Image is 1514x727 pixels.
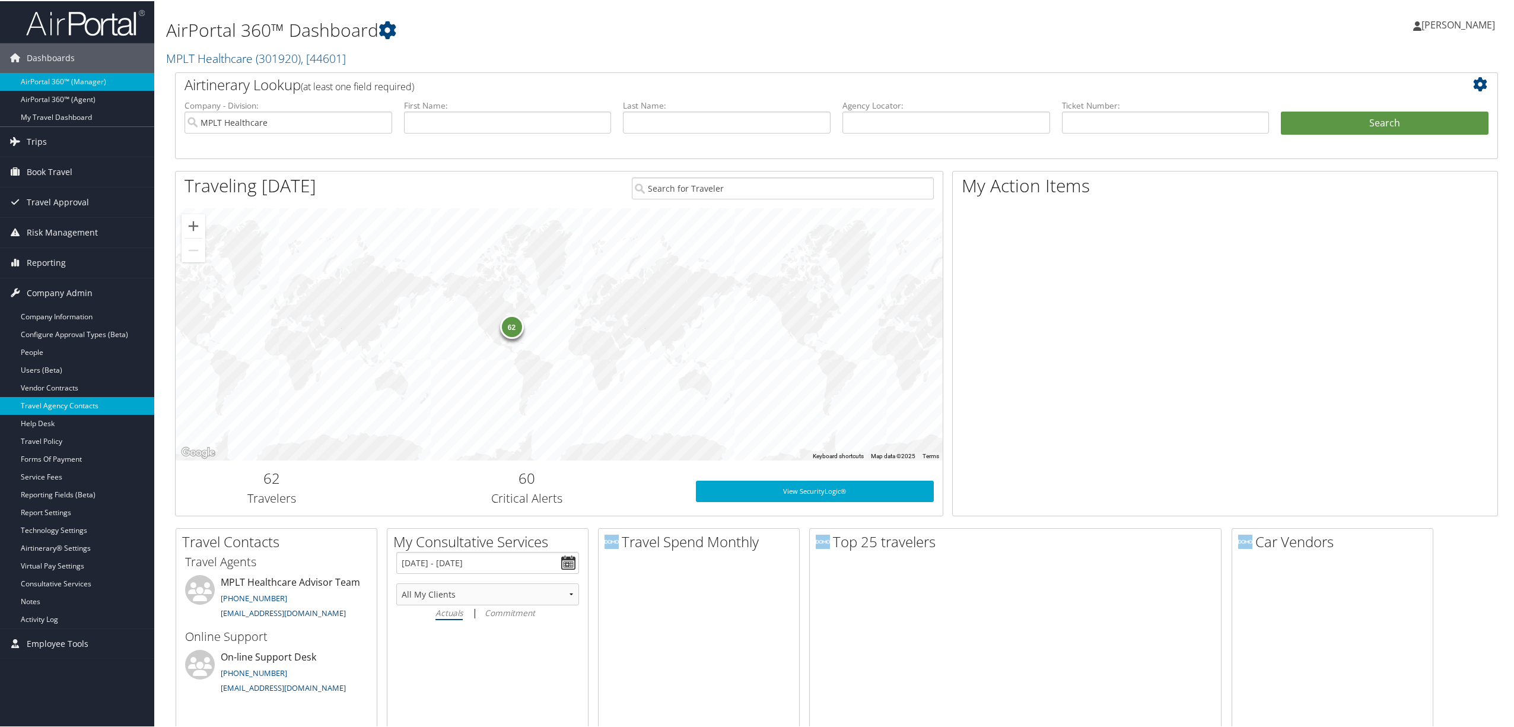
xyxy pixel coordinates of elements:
button: Search [1281,110,1488,134]
h3: Critical Alerts [376,489,678,506]
label: Ticket Number: [1062,99,1270,110]
h3: Travel Agents [185,553,368,569]
a: View SecurityLogic® [696,480,934,501]
i: Commitment [485,606,535,617]
span: Reporting [27,247,66,277]
span: Dashboards [27,42,75,72]
img: domo-logo.png [816,534,830,548]
a: [EMAIL_ADDRESS][DOMAIN_NAME] [221,607,346,617]
img: airportal-logo.png [26,8,145,36]
h1: My Action Items [953,172,1497,197]
label: First Name: [404,99,612,110]
h2: 62 [185,467,358,487]
h2: Travel Spend Monthly [605,531,799,551]
div: | [396,604,579,619]
a: MPLT Healthcare [166,49,346,65]
i: Actuals [435,606,463,617]
span: [PERSON_NAME] [1421,17,1495,30]
span: Risk Management [27,217,98,246]
img: domo-logo.png [605,534,619,548]
h2: Travel Contacts [182,531,377,551]
h3: Travelers [185,489,358,506]
a: [PERSON_NAME] [1413,6,1507,42]
a: Terms (opens in new tab) [923,452,939,458]
span: (at least one field required) [301,79,414,92]
a: [PHONE_NUMBER] [221,592,287,602]
button: Zoom out [182,237,205,261]
span: ( 301920 ) [256,49,301,65]
button: Zoom in [182,213,205,237]
h2: My Consultative Services [393,531,588,551]
span: Book Travel [27,156,72,186]
h2: 60 [376,467,678,487]
img: domo-logo.png [1238,534,1252,548]
h1: AirPortal 360™ Dashboard [166,17,1060,42]
span: , [ 44601 ] [301,49,346,65]
img: Google [179,444,218,459]
span: Trips [27,126,47,155]
h2: Airtinerary Lookup [185,74,1378,94]
span: Employee Tools [27,628,88,658]
span: Company Admin [27,277,93,307]
h2: Top 25 travelers [816,531,1221,551]
div: 62 [500,314,524,338]
input: Search for Traveler [632,176,934,198]
li: On-line Support Desk [179,649,374,697]
h3: Online Support [185,627,368,644]
label: Agency Locator: [842,99,1050,110]
span: Map data ©2025 [871,452,915,458]
a: [PHONE_NUMBER] [221,666,287,677]
a: [EMAIL_ADDRESS][DOMAIN_NAME] [221,681,346,692]
button: Keyboard shortcuts [813,451,864,459]
span: Travel Approval [27,186,89,216]
li: MPLT Healthcare Advisor Team [179,574,374,623]
h1: Traveling [DATE] [185,172,316,197]
h2: Car Vendors [1238,531,1433,551]
a: Open this area in Google Maps (opens a new window) [179,444,218,459]
label: Company - Division: [185,99,392,110]
label: Last Name: [623,99,831,110]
